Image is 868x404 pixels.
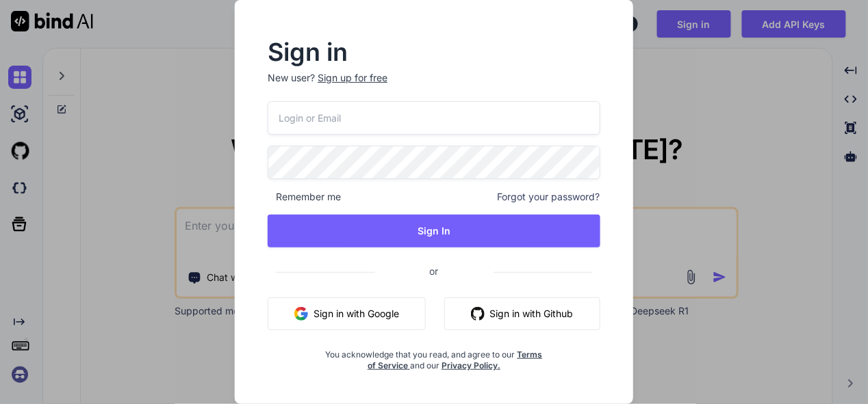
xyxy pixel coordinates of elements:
[498,190,600,204] span: Forgot your password?
[375,254,494,288] span: or
[318,71,387,85] div: Sign up for free
[268,71,600,101] p: New user?
[471,307,485,321] img: github
[268,215,600,247] button: Sign In
[323,341,545,371] div: You acknowledge that you read, and agree to our and our
[268,297,426,330] button: Sign in with Google
[368,349,543,371] a: Terms of Service
[268,190,341,204] span: Remember me
[268,101,600,135] input: Login or Email
[268,41,600,63] h2: Sign in
[294,307,308,321] img: google
[442,360,500,371] a: Privacy Policy.
[444,297,600,330] button: Sign in with Github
